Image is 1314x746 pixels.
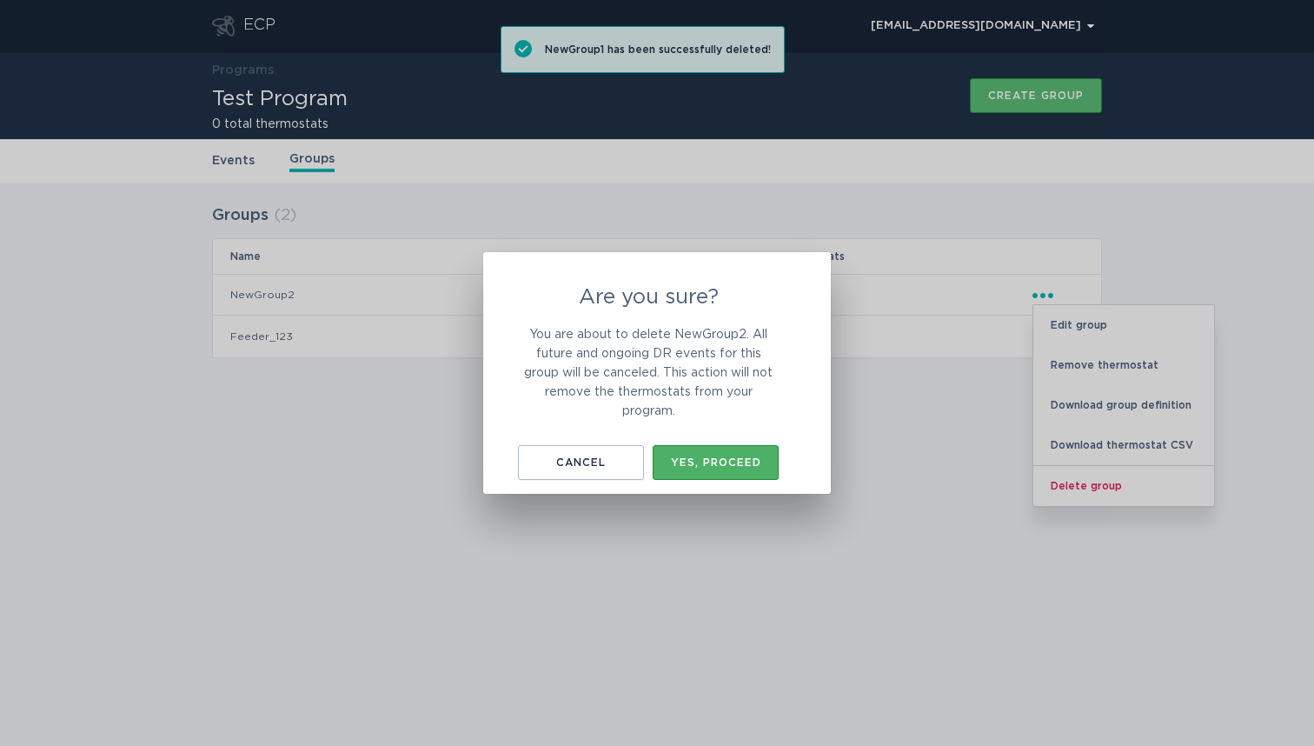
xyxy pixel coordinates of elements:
[518,287,779,308] h2: Are you sure?
[483,252,831,494] div: remove group confirmation modal
[653,445,779,480] button: Yes, proceed
[518,445,644,480] button: Cancel
[527,457,635,468] div: Cancel
[518,325,779,421] p: You are about to delete NewGroup2. All future and ongoing DR events for this group will be cancel...
[661,457,770,468] div: Yes, proceed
